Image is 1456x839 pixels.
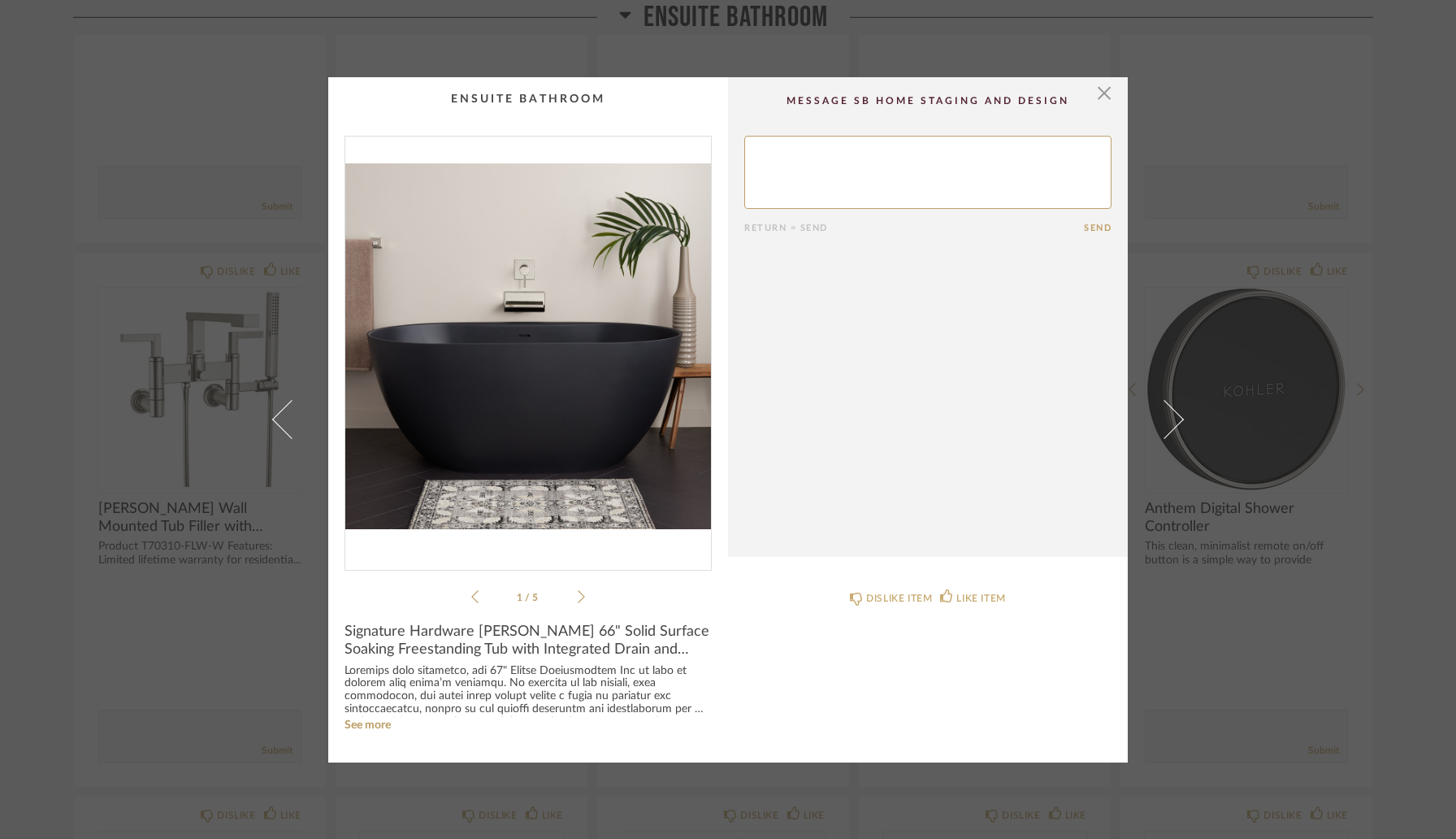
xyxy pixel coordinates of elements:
[344,623,712,659] span: Signature Hardware [PERSON_NAME] 66" Solid Surface Soaking Freestanding Tub with Integrated Drain...
[344,665,712,717] div: Loremips dolo sitametco, adi 67" Elitse Doeiusmodtem Inc ut labo et dolorem aliq enima’m veniamqu...
[744,223,1084,233] div: Return = Send
[345,137,711,557] img: df914cbe-779f-4efa-b98b-20481bd8ca0a_1000x1000.jpg
[525,593,532,602] span: /
[517,593,525,602] span: 1
[345,137,711,557] div: 0
[1084,223,1111,233] button: Send
[532,593,540,602] span: 5
[1088,77,1120,110] button: Close
[956,590,1005,606] div: LIKE ITEM
[866,590,932,606] div: DISLIKE ITEM
[344,719,391,731] a: See more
